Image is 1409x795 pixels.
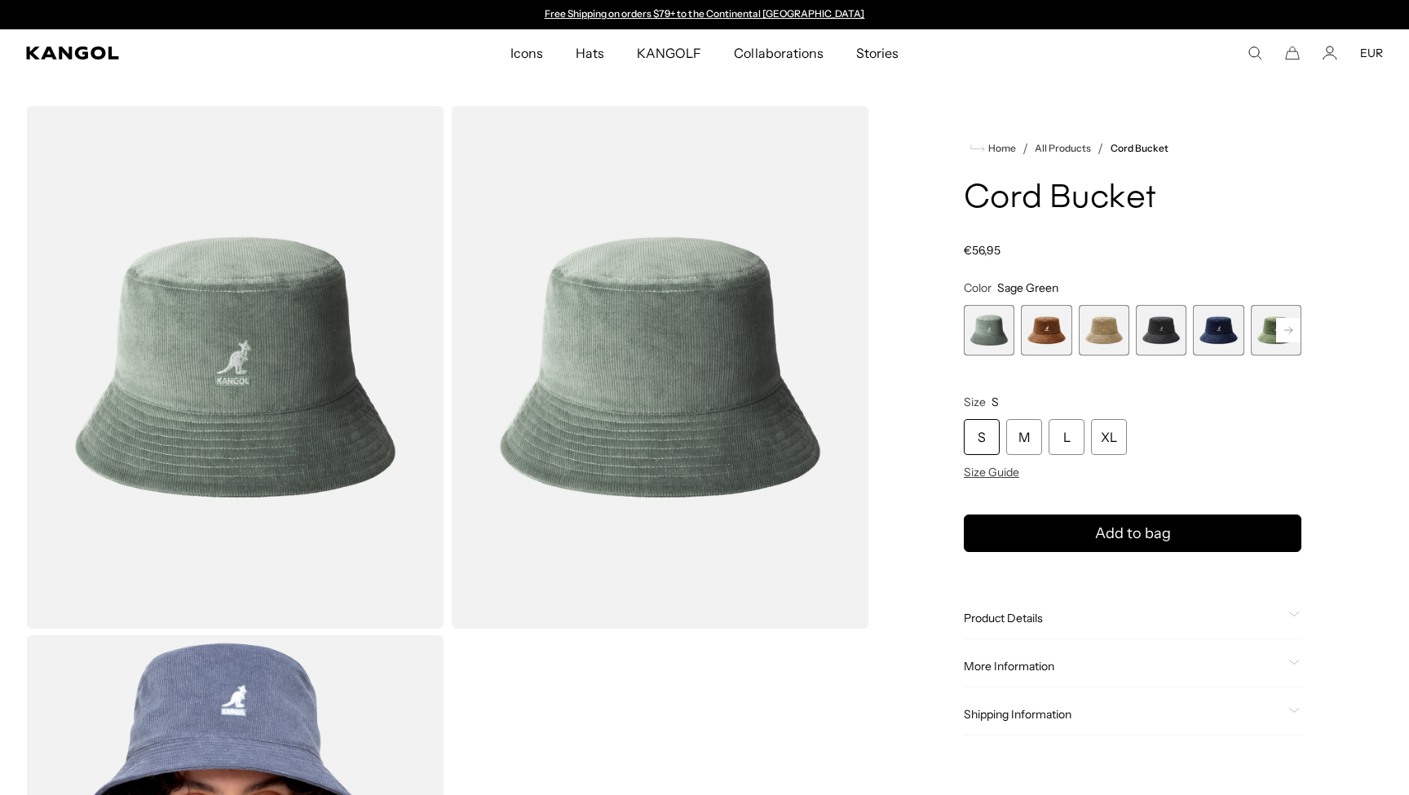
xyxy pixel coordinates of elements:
span: Shipping Information [964,707,1282,722]
nav: breadcrumbs [964,139,1301,158]
a: Cord Bucket [1111,143,1168,154]
button: EUR [1360,46,1383,60]
button: Add to bag [964,515,1301,552]
slideshow-component: Announcement bar [537,8,872,21]
a: Icons [494,29,559,77]
div: Announcement [537,8,872,21]
label: Navy [1193,305,1243,356]
a: Account [1323,46,1337,60]
div: 1 of 9 [964,305,1014,356]
span: Sage Green [997,280,1058,295]
div: 6 of 9 [1251,305,1301,356]
img: color-sage-green [26,106,444,629]
li: / [1091,139,1103,158]
span: Add to bag [1095,523,1171,545]
div: 4 of 9 [1136,305,1186,356]
span: €56,95 [964,243,1000,258]
div: XL [1091,419,1127,455]
a: KANGOLF [621,29,718,77]
span: Icons [510,29,543,77]
span: Stories [856,29,899,77]
li: / [1016,139,1028,158]
span: Color [964,280,992,295]
span: KANGOLF [637,29,701,77]
a: Hats [559,29,621,77]
a: Free Shipping on orders $79+ to the Continental [GEOGRAPHIC_DATA] [545,7,865,20]
span: Collaborations [734,29,823,77]
div: 2 of 9 [1021,305,1071,356]
a: Collaborations [718,29,839,77]
img: color-sage-green [451,106,869,629]
label: Black [1136,305,1186,356]
a: Stories [840,29,915,77]
label: Sage Green [964,305,1014,356]
div: 3 of 9 [1079,305,1129,356]
div: L [1049,419,1084,455]
label: Beige [1079,305,1129,356]
summary: Search here [1248,46,1262,60]
label: Wood [1021,305,1071,356]
a: All Products [1035,143,1091,154]
button: Cart [1285,46,1300,60]
div: M [1006,419,1042,455]
a: Home [970,141,1016,156]
a: Kangol [26,46,338,60]
span: Hats [576,29,604,77]
span: Home [985,143,1016,154]
label: Olive [1251,305,1301,356]
div: 5 of 9 [1193,305,1243,356]
span: Size [964,395,986,409]
span: Product Details [964,611,1282,625]
div: S [964,419,1000,455]
h1: Cord Bucket [964,181,1301,217]
span: Size Guide [964,465,1019,479]
span: More Information [964,659,1282,674]
div: 1 of 2 [537,8,872,21]
span: S [992,395,999,409]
